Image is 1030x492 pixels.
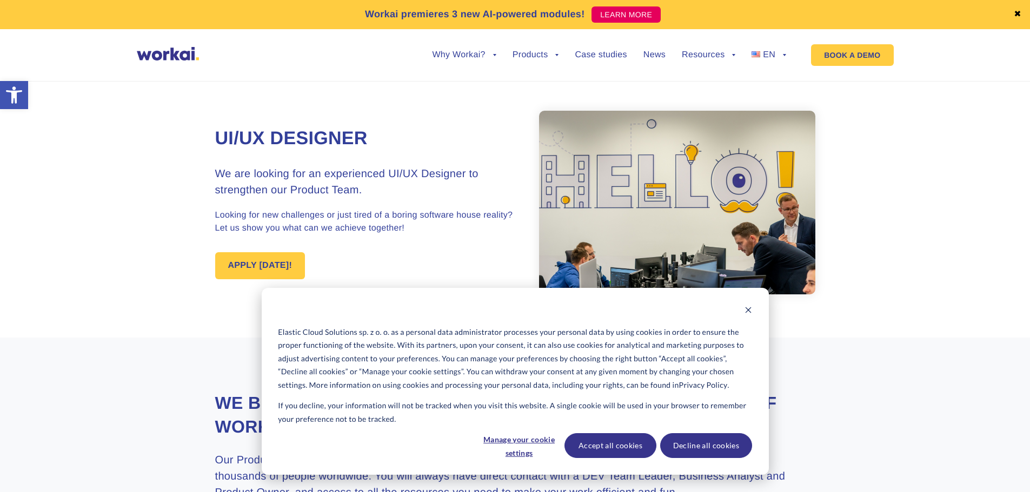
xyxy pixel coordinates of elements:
[643,51,666,59] a: News
[564,433,656,458] button: Accept all cookies
[3,151,10,158] input: I hereby consent to the processing of the personal data I have provided during the recruitment pr...
[811,44,893,66] a: BOOK A DEMO
[158,289,209,300] a: Privacy Policy
[215,209,515,235] p: Looking for new challenges or just tired of a boring software house reality? Let us show you what...
[682,51,735,59] a: Resources
[3,207,10,214] input: I hereby consent to the processing of my personal data of a special category contained in my appl...
[575,51,627,59] a: Case studies
[278,399,752,426] p: If you decline, your information will not be tracked when you visit this website. A single cookie...
[254,44,341,55] span: Mobile phone number
[215,252,305,279] a: APPLY [DATE]!
[513,51,559,59] a: Products
[215,166,515,198] h3: We are looking for an experienced UI/UX Designer to strengthen our Product Team.
[477,433,561,458] button: Manage your cookie settings
[432,51,496,59] a: Why Workai?
[745,305,752,318] button: Dismiss cookie banner
[365,7,585,22] p: Workai premieres 3 new AI-powered modules!
[592,6,661,23] a: LEARN MORE
[763,50,775,59] span: EN
[679,379,728,392] a: Privacy Policy
[3,150,489,180] span: I hereby consent to the processing of the personal data I have provided during the recruitment pr...
[278,326,752,392] p: Elastic Cloud Solutions sp. z o. o. as a personal data administrator processes your personal data...
[3,206,503,246] span: I hereby consent to the processing of my personal data of a special category contained in my appl...
[215,392,815,438] h2: We build innovative digital products for the future of work in the Cloud, and we need your help!
[262,288,769,475] div: Cookie banner
[1014,10,1021,19] a: ✖
[215,126,515,151] h1: UI/UX Designer
[660,433,752,458] button: Decline all cookies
